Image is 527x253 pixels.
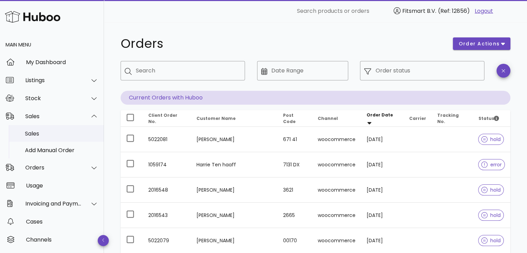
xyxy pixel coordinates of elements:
[143,152,191,177] td: 1059174
[191,127,278,152] td: [PERSON_NAME]
[278,127,312,152] td: 671 41
[437,112,459,124] span: Tracking No.
[278,203,312,228] td: 2665
[26,236,98,243] div: Channels
[312,110,361,127] th: Channel
[438,7,470,15] span: (Ref: 12856)
[25,130,98,137] div: Sales
[402,7,436,15] span: Fitsmart B.V.
[478,115,499,121] span: Status
[432,110,473,127] th: Tracking No.
[278,110,312,127] th: Post Code
[25,77,82,84] div: Listings
[26,59,98,66] div: My Dashboard
[312,127,361,152] td: woocommerce
[475,7,493,15] a: Logout
[143,110,191,127] th: Client Order No.
[458,40,500,47] span: order actions
[361,127,403,152] td: [DATE]
[148,112,177,124] span: Client Order No.
[361,152,403,177] td: [DATE]
[25,113,82,120] div: Sales
[361,110,403,127] th: Order Date: Sorted descending. Activate to remove sorting.
[453,37,510,50] button: order actions
[312,203,361,228] td: woocommerce
[191,177,278,203] td: [PERSON_NAME]
[409,115,426,121] span: Carrier
[191,152,278,177] td: Harrie Ten haaff
[481,238,501,243] span: hold
[26,182,98,189] div: Usage
[196,115,236,121] span: Customer Name
[25,147,98,154] div: Add Manual Order
[25,95,82,102] div: Stock
[278,152,312,177] td: 7131 DX
[481,162,502,167] span: error
[312,152,361,177] td: woocommerce
[121,91,510,105] p: Current Orders with Huboo
[473,110,510,127] th: Status
[361,203,403,228] td: [DATE]
[143,127,191,152] td: 5022081
[26,218,98,225] div: Cases
[312,177,361,203] td: woocommerce
[404,110,432,127] th: Carrier
[481,137,501,142] span: hold
[143,203,191,228] td: 2016543
[121,37,445,50] h1: Orders
[317,115,337,121] span: Channel
[191,110,278,127] th: Customer Name
[25,164,82,171] div: Orders
[191,203,278,228] td: [PERSON_NAME]
[25,200,82,207] div: Invoicing and Payments
[481,187,501,192] span: hold
[481,213,501,218] span: hold
[283,112,296,124] span: Post Code
[366,112,393,118] span: Order Date
[361,177,403,203] td: [DATE]
[5,9,60,24] img: Huboo Logo
[278,177,312,203] td: 3621
[143,177,191,203] td: 2016548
